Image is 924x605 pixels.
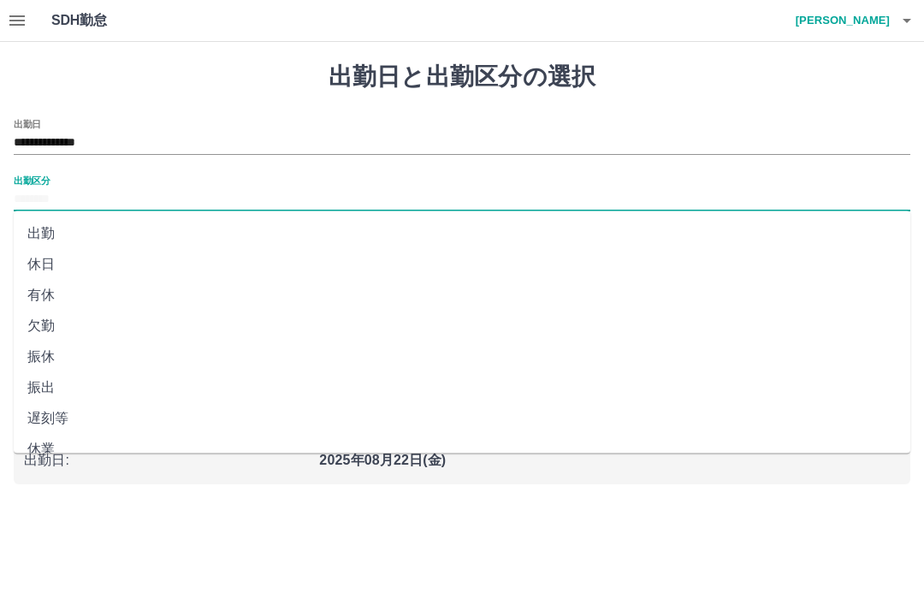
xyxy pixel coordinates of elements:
li: 休日 [14,249,910,280]
li: 遅刻等 [14,403,910,434]
li: 休業 [14,434,910,465]
li: 振出 [14,372,910,403]
li: 有休 [14,280,910,311]
li: 振休 [14,341,910,372]
p: 出勤日 : [24,450,309,471]
b: 2025年08月22日(金) [319,453,446,467]
label: 出勤日 [14,117,41,130]
label: 出勤区分 [14,174,50,187]
h1: 出勤日と出勤区分の選択 [14,62,910,92]
li: 出勤 [14,218,910,249]
li: 欠勤 [14,311,910,341]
